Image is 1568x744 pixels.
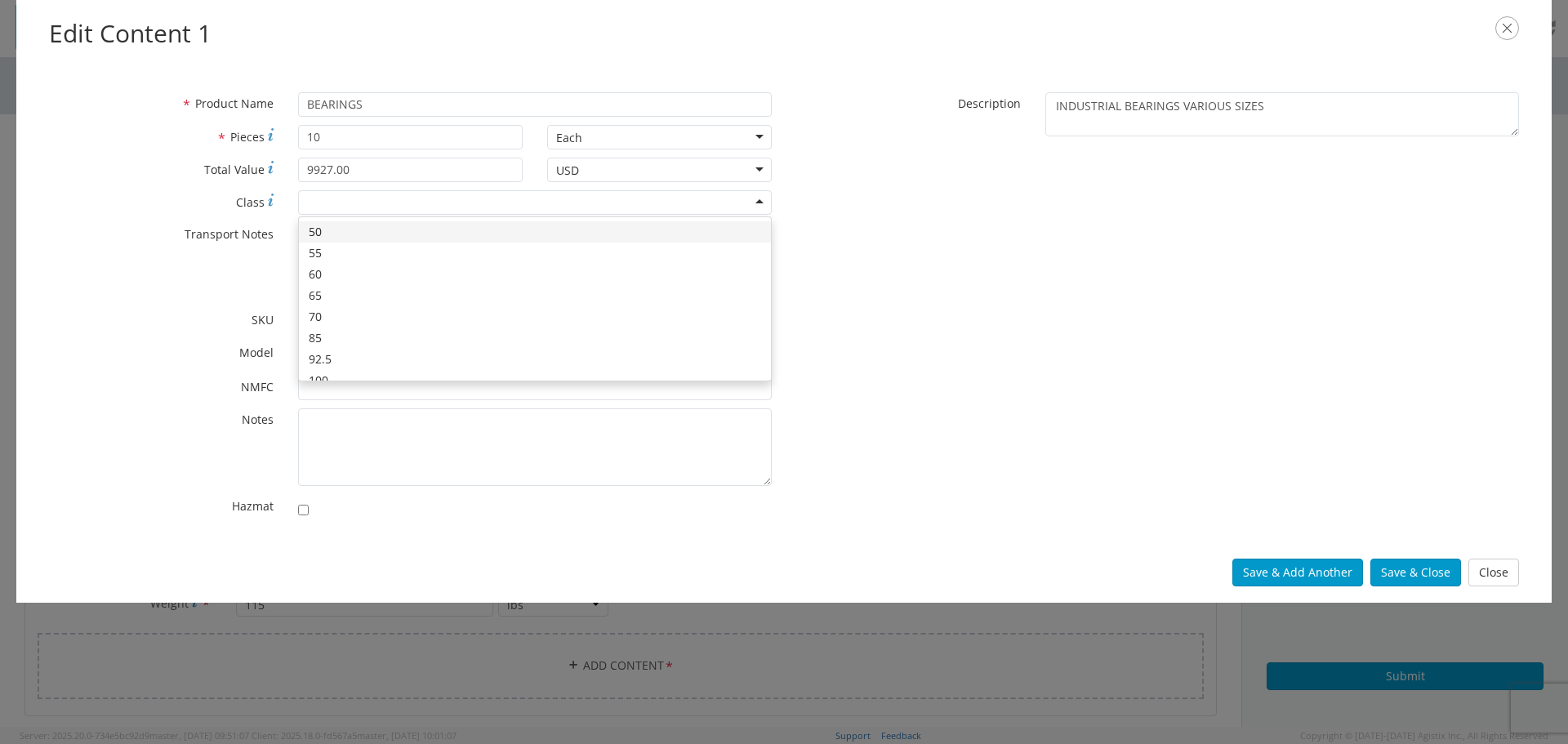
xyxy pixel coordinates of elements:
[556,163,579,179] div: USD
[185,226,274,242] span: Transport Notes
[299,243,771,264] div: 55
[252,312,274,327] span: SKU
[299,285,771,306] div: 65
[239,345,274,360] span: Model
[299,349,771,370] div: 92.5
[242,412,274,427] span: Notes
[236,194,265,210] span: Class
[230,129,265,145] span: Pieces
[299,306,771,327] div: 70
[232,498,274,514] span: Hazmat
[1232,559,1363,586] button: Save & Add Another
[195,96,274,111] span: Product Name
[299,327,771,349] div: 85
[299,264,771,285] div: 60
[299,221,771,243] div: 50
[299,370,771,391] div: 100
[556,130,582,146] div: Each
[1370,559,1461,586] button: Save & Close
[204,162,265,177] span: Total Value
[1468,559,1519,586] button: Close
[958,96,1021,111] span: Description
[241,379,274,394] span: NMFC
[49,16,1519,51] h2: Edit Content 1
